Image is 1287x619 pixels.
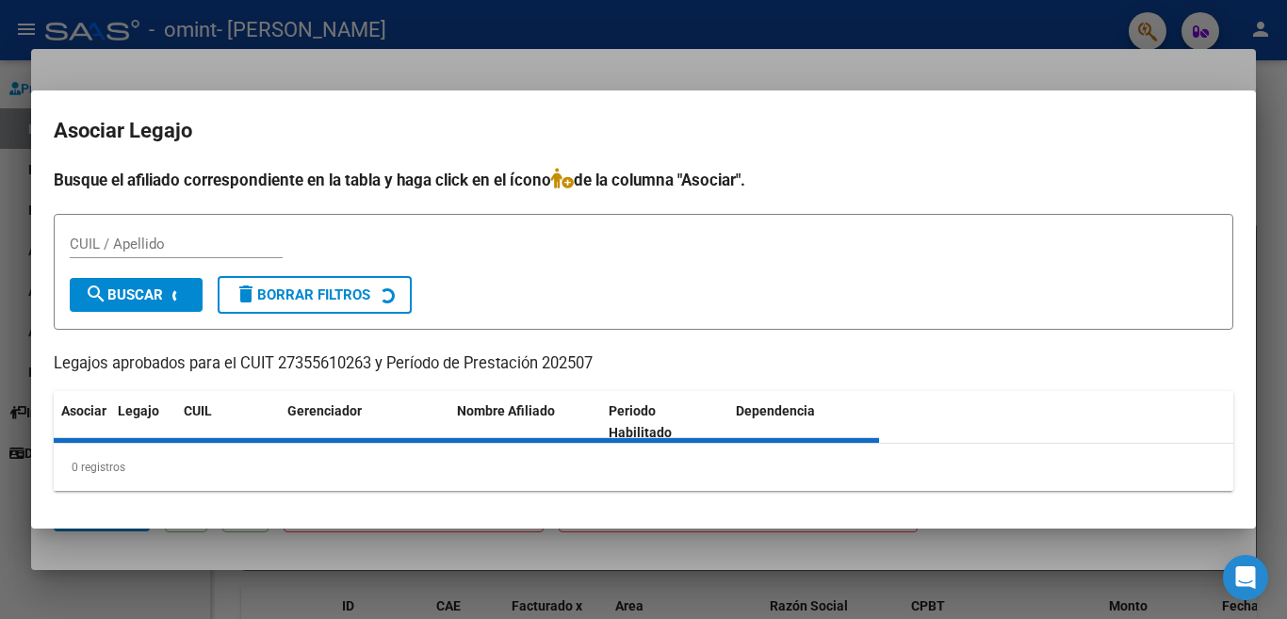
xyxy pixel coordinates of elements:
button: Buscar [70,278,203,312]
span: Buscar [85,286,163,303]
span: CUIL [184,403,212,418]
span: Borrar Filtros [235,286,370,303]
h2: Asociar Legajo [54,113,1233,149]
datatable-header-cell: Legajo [110,391,176,453]
mat-icon: search [85,283,107,305]
span: Periodo Habilitado [609,403,672,440]
datatable-header-cell: Nombre Afiliado [449,391,601,453]
p: Legajos aprobados para el CUIT 27355610263 y Período de Prestación 202507 [54,352,1233,376]
span: Asociar [61,403,106,418]
datatable-header-cell: Periodo Habilitado [601,391,728,453]
datatable-header-cell: Asociar [54,391,110,453]
span: Legajo [118,403,159,418]
mat-icon: delete [235,283,257,305]
datatable-header-cell: CUIL [176,391,280,453]
span: Gerenciador [287,403,362,418]
datatable-header-cell: Dependencia [728,391,880,453]
div: Open Intercom Messenger [1223,555,1268,600]
datatable-header-cell: Gerenciador [280,391,449,453]
span: Dependencia [736,403,815,418]
h4: Busque el afiliado correspondiente en la tabla y haga click en el ícono de la columna "Asociar". [54,168,1233,192]
button: Borrar Filtros [218,276,412,314]
div: 0 registros [54,444,1233,491]
span: Nombre Afiliado [457,403,555,418]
